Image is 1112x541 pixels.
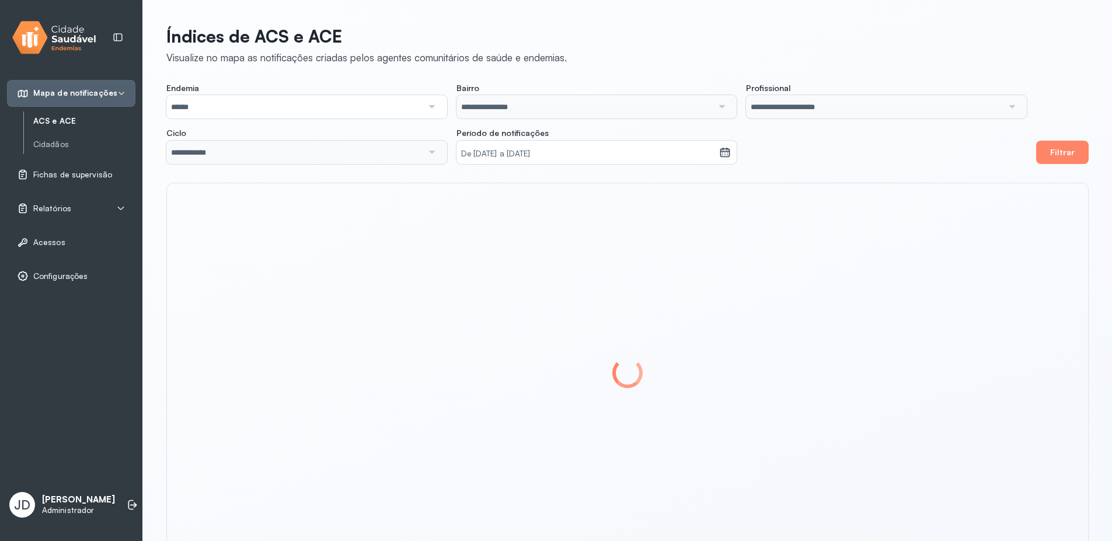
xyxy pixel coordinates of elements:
[746,83,790,93] span: Profissional
[456,83,479,93] span: Bairro
[12,19,96,57] img: logo.svg
[166,51,567,64] div: Visualize no mapa as notificações criadas pelos agentes comunitários de saúde e endemias.
[42,494,115,505] p: [PERSON_NAME]
[33,88,117,98] span: Mapa de notificações
[33,238,65,247] span: Acessos
[33,204,71,214] span: Relatórios
[17,236,126,248] a: Acessos
[33,170,112,180] span: Fichas de supervisão
[33,116,135,126] a: ACS e ACE
[456,128,549,138] span: Período de notificações
[14,497,30,512] span: JD
[166,26,567,47] p: Índices de ACS e ACE
[166,83,199,93] span: Endemia
[461,148,714,160] small: De [DATE] a [DATE]
[33,114,135,128] a: ACS e ACE
[17,270,126,282] a: Configurações
[33,139,135,149] a: Cidadãos
[166,128,186,138] span: Ciclo
[33,271,88,281] span: Configurações
[17,169,126,180] a: Fichas de supervisão
[42,505,115,515] p: Administrador
[33,137,135,152] a: Cidadãos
